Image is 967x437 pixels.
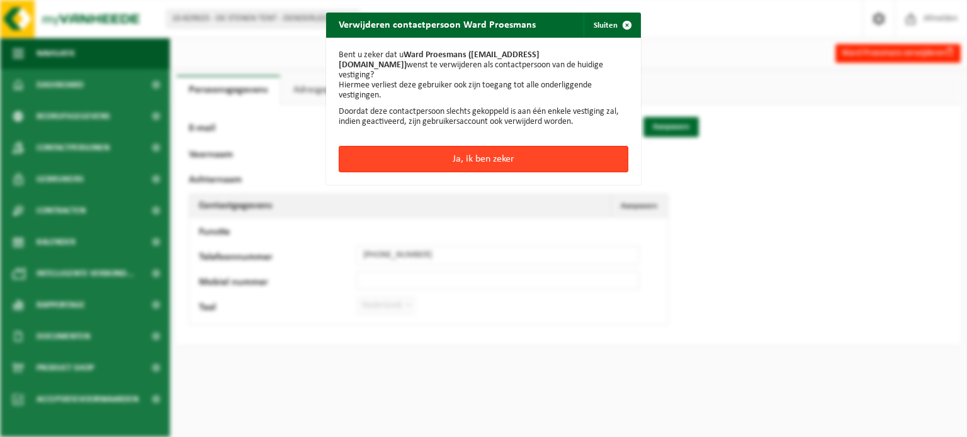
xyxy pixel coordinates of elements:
button: Sluiten [584,13,640,38]
p: Bent u zeker dat u wenst te verwijderen als contactpersoon van de huidige vestiging? Hiermee verl... [339,50,628,101]
p: Doordat deze contactpersoon slechts gekoppeld is aan één enkele vestiging zal, indien geactiveerd... [339,107,628,127]
h2: Verwijderen contactpersoon Ward Proesmans [326,13,548,36]
strong: Ward Proesmans ([EMAIL_ADDRESS][DOMAIN_NAME]) [339,50,540,70]
button: Ja, ik ben zeker [339,146,628,172]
